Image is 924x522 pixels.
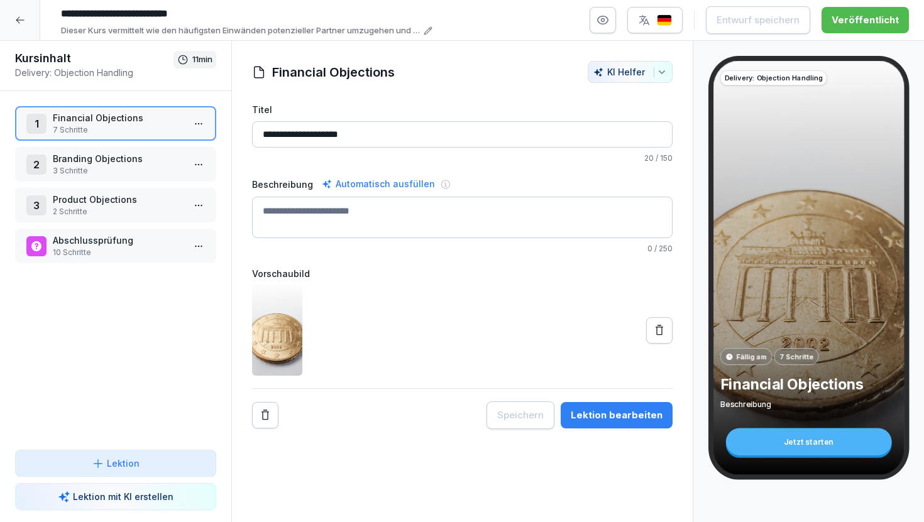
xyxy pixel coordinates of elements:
span: 0 [647,244,652,253]
p: Beschreibung [720,399,897,410]
button: Remove [252,402,278,428]
p: Product Objections [53,193,184,206]
p: Lektion mit KI erstellen [73,490,173,503]
button: Entwurf speichern [706,6,810,34]
div: Veröffentlicht [832,13,899,27]
div: 3Product Objections2 Schritte [15,188,216,222]
p: Delivery: Objection Handling [15,66,173,79]
div: Automatisch ausfüllen [319,177,437,192]
p: 11 min [192,53,212,66]
div: 1 [26,114,47,134]
button: Veröffentlicht [822,7,909,33]
p: / 150 [252,153,673,164]
p: 7 Schritte [53,124,184,136]
div: Abschlussprüfung10 Schritte [15,229,216,263]
label: Vorschaubild [252,267,673,280]
div: 1Financial Objections7 Schritte [15,106,216,141]
div: Jetzt starten [725,428,891,455]
div: 2Branding Objections3 Schritte [15,147,216,182]
p: / 250 [252,243,673,254]
p: Dieser Kurs vermittelt wie den häufigsten Einwänden potenzieller Partner umzugehen und diese erfo... [61,24,420,37]
button: KI Helfer [588,61,673,83]
img: gzn57nbfrxb0p5iq8mhtejwm.png [252,285,302,376]
button: Lektion [15,450,216,477]
p: Abschlussprüfung [53,234,184,247]
button: Lektion mit KI erstellen [15,483,216,510]
p: 7 Schritte [779,351,813,361]
img: de.svg [657,14,672,26]
p: Financial Objections [720,374,897,393]
div: 2 [26,155,47,175]
p: Branding Objections [53,152,184,165]
div: Speichern [497,408,544,422]
button: Lektion bearbeiten [561,402,673,428]
label: Beschreibung [252,178,313,191]
p: Delivery: Objection Handling [724,73,822,83]
span: 20 [644,153,654,163]
div: Lektion bearbeiten [571,408,663,422]
div: 3 [26,195,47,215]
p: 2 Schritte [53,206,184,217]
button: Speichern [487,401,554,429]
div: KI Helfer [593,67,667,77]
p: 10 Schritte [53,247,184,258]
p: Fällig am [736,351,767,361]
h1: Financial Objections [272,63,395,82]
p: Lektion [107,457,140,470]
h1: Kursinhalt [15,51,173,66]
label: Titel [252,103,673,116]
p: 3 Schritte [53,165,184,177]
p: Financial Objections [53,111,184,124]
div: Entwurf speichern [717,13,800,27]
